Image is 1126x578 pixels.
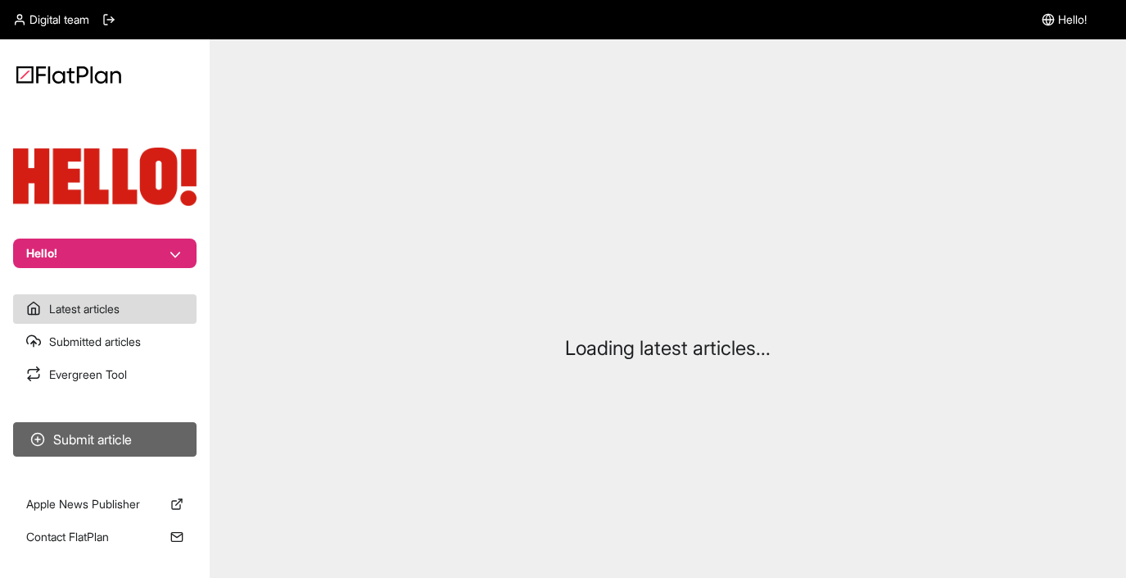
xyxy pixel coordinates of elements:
a: Apple News Publisher [13,489,197,519]
span: Hello! [1058,11,1087,28]
button: Submit article [13,422,197,457]
img: Publication Logo [13,148,197,206]
img: Logo [16,66,121,84]
a: Contact FlatPlan [13,522,197,552]
span: Digital team [29,11,89,28]
a: Submitted articles [13,327,197,357]
button: Hello! [13,239,197,268]
a: Evergreen Tool [13,360,197,389]
a: Digital team [13,11,89,28]
a: Latest articles [13,294,197,324]
p: Loading latest articles... [565,335,771,362]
